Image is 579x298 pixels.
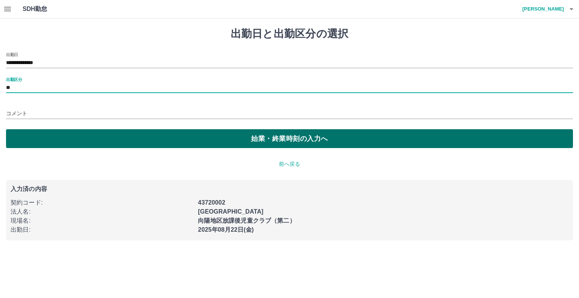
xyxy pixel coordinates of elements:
h1: 出勤日と出勤区分の選択 [6,28,573,40]
label: 出勤区分 [6,76,22,82]
p: 現場名 : [11,216,193,225]
b: 2025年08月22日(金) [198,226,254,233]
p: 法人名 : [11,207,193,216]
p: 契約コード : [11,198,193,207]
button: 始業・終業時刻の入力へ [6,129,573,148]
p: 入力済の内容 [11,186,568,192]
b: [GEOGRAPHIC_DATA] [198,208,263,215]
b: 向陽地区放課後児童クラブ（第二） [198,217,295,224]
p: 出勤日 : [11,225,193,234]
b: 43720002 [198,199,225,206]
p: 前へ戻る [6,160,573,168]
label: 出勤日 [6,52,18,57]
